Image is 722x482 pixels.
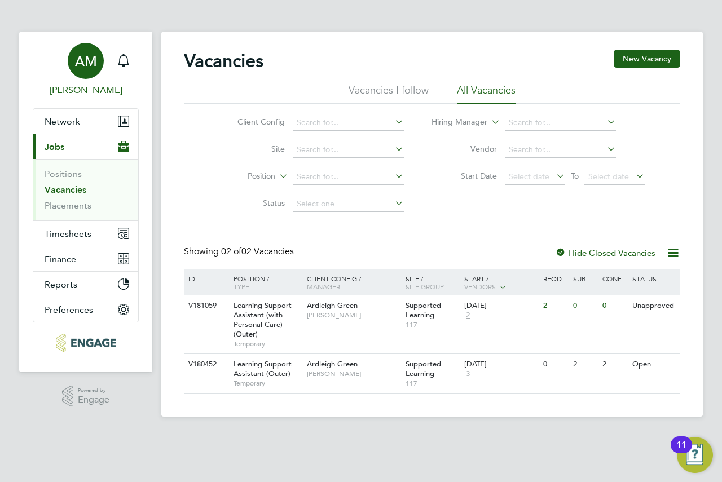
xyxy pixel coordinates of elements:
label: Site [220,144,285,154]
span: Powered by [78,386,109,395]
li: Vacancies I follow [349,83,429,104]
label: Status [220,198,285,208]
span: 02 of [221,246,241,257]
img: axcis-logo-retina.png [56,334,116,352]
a: AM[PERSON_NAME] [33,43,139,97]
h2: Vacancies [184,50,263,72]
label: Position [210,171,275,182]
div: Showing [184,246,296,258]
span: 117 [406,320,459,329]
div: 11 [676,445,686,459]
button: Preferences [33,297,138,322]
span: Select date [588,171,629,182]
span: Supported Learning [406,359,441,378]
span: Site Group [406,282,444,291]
button: Timesheets [33,221,138,246]
span: 117 [406,379,459,388]
a: Powered byEngage [62,386,110,407]
li: All Vacancies [457,83,516,104]
span: [PERSON_NAME] [307,311,400,320]
input: Search for... [293,142,404,158]
div: Site / [403,269,462,296]
label: Start Date [432,171,497,181]
div: 2 [600,354,629,375]
div: 0 [540,354,570,375]
span: Engage [78,395,109,405]
span: Temporary [234,339,301,348]
span: Temporary [234,379,301,388]
span: Reports [45,279,77,290]
a: Vacancies [45,184,86,195]
span: Supported Learning [406,300,441,320]
nav: Main navigation [19,32,152,372]
div: Sub [570,269,600,288]
button: Jobs [33,134,138,159]
div: V181059 [186,295,225,316]
a: Positions [45,169,82,179]
div: 0 [600,295,629,316]
span: 02 Vacancies [221,246,294,257]
span: Preferences [45,304,93,315]
div: 2 [570,354,600,375]
span: [PERSON_NAME] [307,369,400,378]
a: Placements [45,200,91,211]
div: Conf [600,269,629,288]
span: Ardleigh Green [307,359,358,369]
span: Network [45,116,80,127]
span: Type [234,282,249,291]
a: Go to home page [33,334,139,352]
div: Client Config / [304,269,403,296]
span: 3 [464,369,472,379]
span: Finance [45,254,76,264]
label: Hiring Manager [422,117,487,128]
div: Status [629,269,679,288]
span: Learning Support Assistant (with Personal Care) (Outer) [234,300,292,339]
span: Select date [509,171,549,182]
button: Open Resource Center, 11 new notifications [677,437,713,473]
span: Vendors [464,282,496,291]
span: Jobs [45,141,64,152]
input: Search for... [293,115,404,131]
div: 0 [570,295,600,316]
input: Select one [293,196,404,212]
div: [DATE] [464,360,538,369]
span: AM [75,54,97,68]
button: New Vacancy [614,50,680,68]
button: Reports [33,272,138,297]
input: Search for... [505,142,616,158]
div: Start / [461,269,540,297]
span: To [567,169,582,183]
span: Timesheets [45,228,91,239]
label: Client Config [220,117,285,127]
label: Hide Closed Vacancies [555,247,655,258]
input: Search for... [505,115,616,131]
span: Learning Support Assistant (Outer) [234,359,292,378]
div: Open [629,354,679,375]
span: Manager [307,282,340,291]
div: Position / [225,269,304,296]
button: Network [33,109,138,134]
div: Reqd [540,269,570,288]
span: Andrew Murphy [33,83,139,97]
div: ID [186,269,225,288]
div: 2 [540,295,570,316]
span: Ardleigh Green [307,300,358,310]
div: Unapproved [629,295,679,316]
label: Vendor [432,144,497,154]
div: V180452 [186,354,225,375]
span: 2 [464,311,472,320]
input: Search for... [293,169,404,185]
div: [DATE] [464,301,538,311]
div: Jobs [33,159,138,220]
button: Finance [33,246,138,271]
